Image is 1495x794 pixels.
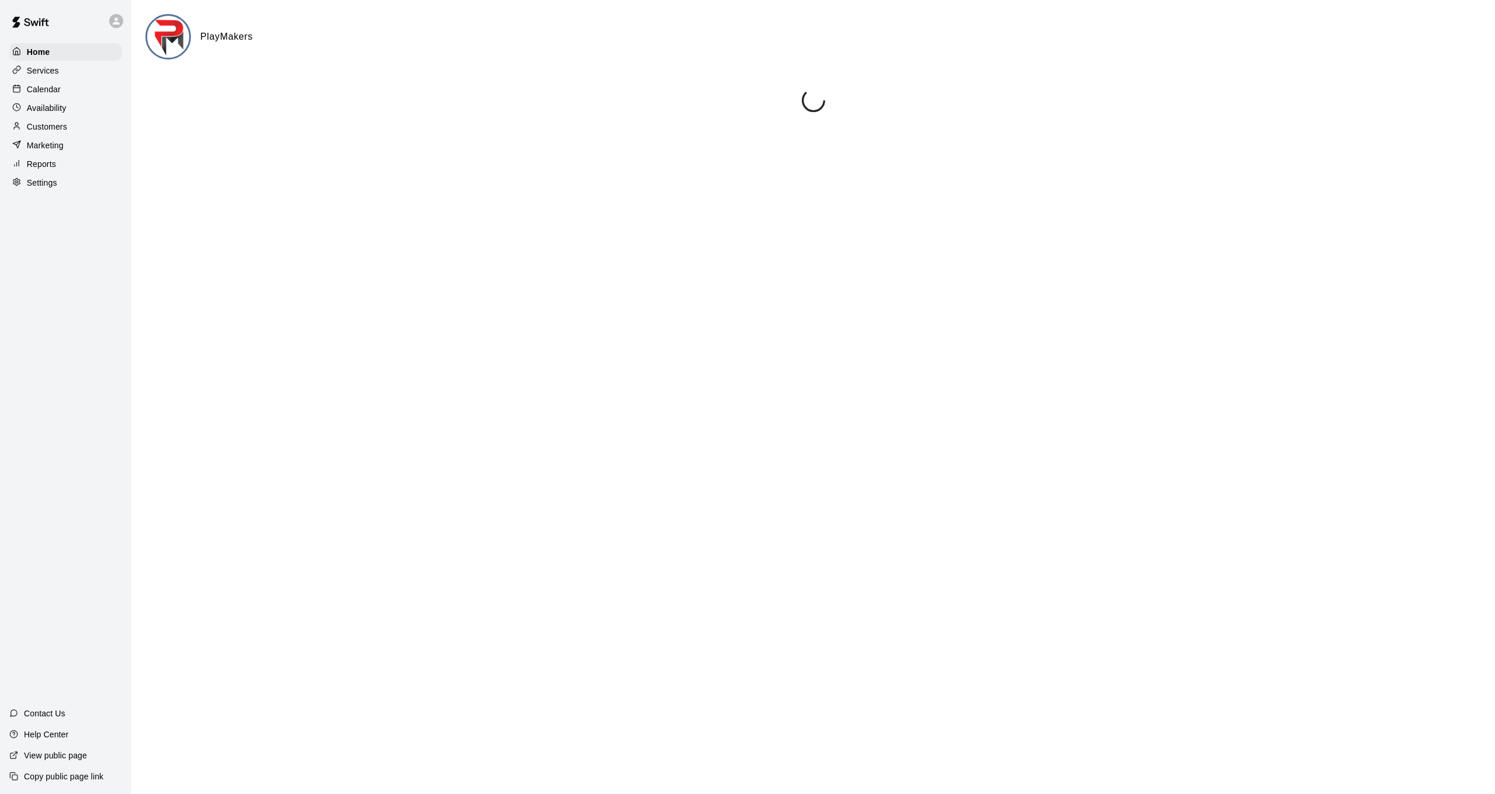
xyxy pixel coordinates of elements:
a: Availability [9,99,122,117]
p: Marketing [27,140,64,151]
a: Services [9,62,122,79]
h6: PlayMakers [200,29,253,44]
a: Reports [9,155,122,173]
p: Availability [27,102,67,114]
p: Calendar [27,83,61,95]
p: Home [27,46,50,58]
p: Contact Us [24,708,65,719]
p: Help Center [24,729,68,740]
a: Home [9,43,122,61]
p: Settings [27,177,57,189]
img: PlayMakers logo [147,16,191,60]
p: Reports [27,158,56,170]
a: Settings [9,174,122,191]
a: Customers [9,118,122,135]
p: Copy public page link [24,771,103,782]
a: Marketing [9,137,122,154]
p: Customers [27,121,67,133]
p: View public page [24,750,87,761]
a: Calendar [9,81,122,98]
p: Services [27,65,59,76]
